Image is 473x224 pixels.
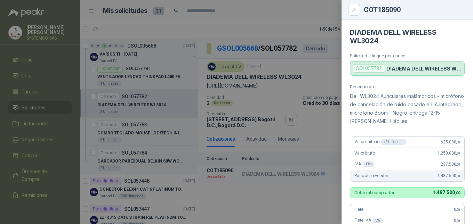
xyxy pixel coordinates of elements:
[350,84,465,89] p: Descripción
[350,6,358,14] button: Close
[441,162,460,167] span: 237.500
[441,140,460,144] span: 625.000
[456,219,460,223] span: ,00
[455,191,460,195] span: ,00
[354,151,375,156] span: Valor bruto
[456,174,460,178] span: ,00
[353,64,385,73] div: SOL057782
[386,66,462,72] p: DIADEMA DELL WIRELESS WL3024
[354,190,394,195] p: Cobro al comprador
[364,6,465,13] div: COT185090
[456,208,460,211] span: ,00
[454,218,460,223] span: 0
[372,218,383,223] div: 0 %
[456,140,460,144] span: ,00
[354,218,383,223] span: Flete IVA
[350,28,465,45] h4: DIADEMA DELL WIRELESS WL3024
[454,207,460,212] span: 0
[362,161,375,167] div: 19 %
[438,173,460,178] span: 1.487.500
[354,161,374,167] span: IVA
[354,173,388,178] span: Pago al proveedor
[354,207,363,212] span: Flete
[350,92,465,125] p: Dell WL3024 Auriculares inalámbricos - micrófono de cancelación de ruido basado en IA integrado, ...
[433,190,460,195] span: 1.487.500
[350,53,465,58] p: Solicitud a la que pertenece
[438,151,460,156] span: 1.250.000
[456,151,460,155] span: ,00
[354,139,406,145] span: Valor unitario
[456,163,460,166] span: ,00
[381,139,406,145] div: x 2 Unidades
